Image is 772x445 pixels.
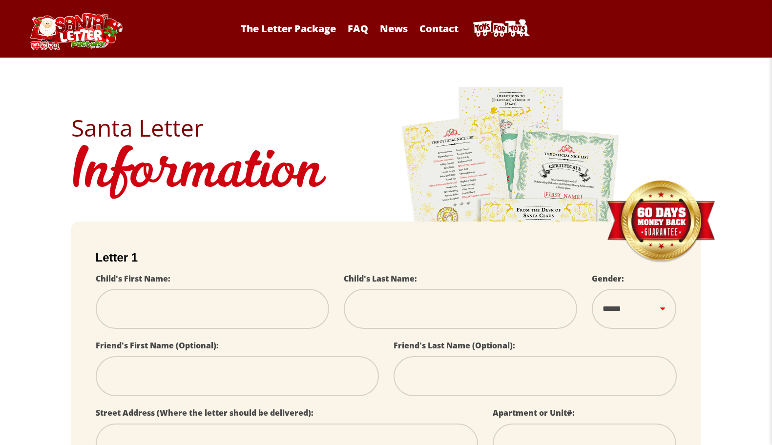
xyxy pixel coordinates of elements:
[606,180,716,263] img: Money Back Guarantee
[401,85,621,358] img: letters.png
[27,13,125,50] img: Santa Letter Logo
[375,22,413,35] a: News
[236,22,341,35] a: The Letter Package
[71,116,701,140] h2: Santa Letter
[96,251,677,264] h2: Letter 1
[96,273,170,284] label: Child's First Name:
[343,22,373,35] a: FAQ
[415,22,463,35] a: Contact
[394,340,515,351] label: Friend's Last Name (Optional):
[344,273,417,284] label: Child's Last Name:
[493,407,575,418] label: Apartment or Unit#:
[96,340,219,351] label: Friend's First Name (Optional):
[71,140,701,207] h1: Information
[592,273,624,284] label: Gender:
[96,407,313,418] label: Street Address (Where the letter should be delivered):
